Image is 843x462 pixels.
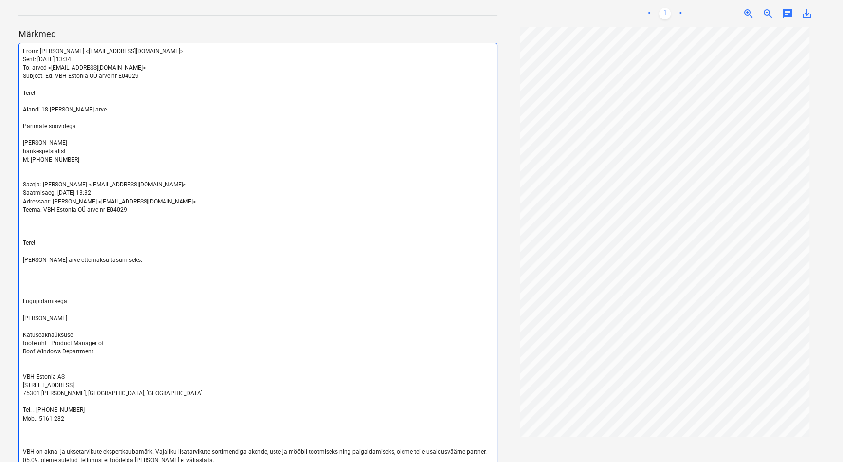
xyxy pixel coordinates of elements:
iframe: Chat Widget [794,415,843,462]
span: hankespetsialist [23,148,66,155]
span: Tere! [23,90,35,96]
span: Teema: VBH Estonia OÜ arve nr E04029 [23,206,127,213]
span: [PERSON_NAME] [23,139,67,146]
a: Page 1 is your current page [659,8,671,19]
span: zoom_out [762,8,774,19]
span: Saatja: [PERSON_NAME] <[EMAIL_ADDRESS][DOMAIN_NAME]> [23,181,186,188]
span: [PERSON_NAME] [23,315,67,322]
span: Aiandi 18 [PERSON_NAME] arve. [23,106,108,113]
span: VBH Estonia AS [23,373,65,380]
span: tootejuht | Product Manager of [23,340,104,347]
a: Next page [675,8,686,19]
span: Subject: Ed: VBH Estonia OÜ arve nr E04029 [23,73,139,79]
span: To: arved <[EMAIL_ADDRESS][DOMAIN_NAME]> [23,64,146,71]
span: M: [PHONE_NUMBER] [23,156,79,163]
span: Parimate soovidega [23,123,76,129]
span: Adressaat: [PERSON_NAME] <[EMAIL_ADDRESS][DOMAIN_NAME]> [23,198,196,205]
span: [PERSON_NAME] arve ettemaksu tasumiseks. [23,257,142,263]
span: Lugupidamisega [23,298,67,305]
span: Sent: [DATE] 13:34 [23,56,71,63]
span: 75301 [PERSON_NAME], [GEOGRAPHIC_DATA], [GEOGRAPHIC_DATA] [23,390,202,397]
a: Previous page [643,8,655,19]
span: VBH on akna- ja uksetarvikute ekspertkaubamärk. Vajaliku lisatarvikute sortimendiga akende, uste ... [23,448,487,455]
span: Saatmisaeg: [DATE] 13:32 [23,189,91,196]
span: Tere! [23,240,35,246]
span: Mob.: 5161 282 [23,415,64,422]
span: save_alt [801,8,813,19]
p: Märkmed [18,28,497,40]
span: zoom_in [743,8,754,19]
span: Roof Windows Department [23,348,93,355]
span: chat [782,8,793,19]
span: Katuseaknaüksuse [23,332,73,338]
span: From: [PERSON_NAME] <[EMAIL_ADDRESS][DOMAIN_NAME]> [23,48,183,55]
span: [STREET_ADDRESS] [23,382,74,388]
span: Tel. : [PHONE_NUMBER] [23,407,85,413]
